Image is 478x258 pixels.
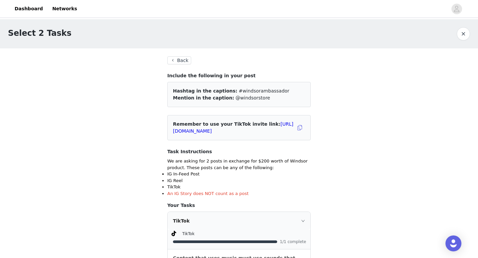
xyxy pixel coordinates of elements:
[8,27,71,39] h1: Select 2 Tasks
[167,191,249,196] span: An IG Story does NOT count as a post
[11,1,47,16] a: Dashboard
[167,171,311,177] li: IG In-Feed Post
[173,88,237,94] span: Hashtag in the captions:
[167,184,311,190] li: TikTok
[167,177,311,184] li: IG Reel
[48,1,81,16] a: Networks
[239,88,289,94] span: #windsorambassador
[167,72,311,79] h4: Include the following in your post
[173,95,234,100] span: Mention in the caption:
[182,231,195,236] span: TikTok
[167,148,311,155] h4: Task Instructions
[445,235,461,251] div: Open Intercom Messenger
[280,240,306,244] span: 1/1 complete
[236,95,270,100] span: @windsorstore
[301,219,305,223] i: icon: right
[173,121,293,134] span: Remember to use your TikTok invite link:
[168,212,310,230] div: icon: rightTikTok
[167,202,311,209] h4: Your Tasks
[453,4,460,14] div: avatar
[167,56,191,64] button: Back
[167,158,311,171] p: We are asking for 2 posts in exchange for $200 worth of Windsor product. These posts can be any o...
